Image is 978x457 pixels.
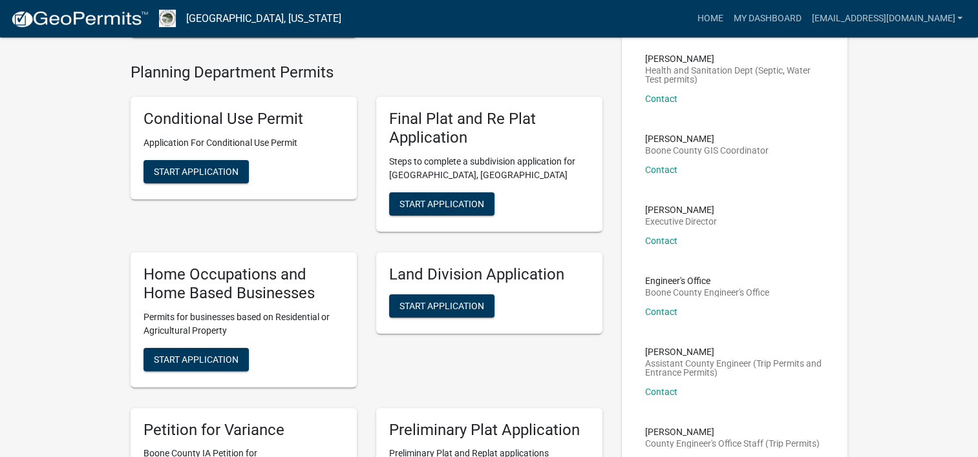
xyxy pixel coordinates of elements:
p: Engineer's Office [645,276,769,285]
p: County Engineer's Office Staff (Trip Permits) [645,439,820,448]
p: Application For Conditional Use Permit [144,136,344,150]
a: My Dashboard [728,6,806,31]
p: Steps to complete a subdivision application for [GEOGRAPHIC_DATA], [GEOGRAPHIC_DATA] [389,155,590,182]
span: Start Application [154,167,239,177]
a: Contact [645,94,677,104]
p: Executive Director [645,217,717,226]
p: Boone County GIS Coordinator [645,146,769,155]
a: Contact [645,307,677,317]
p: Health and Sanitation Dept (Septic, Water Test permits) [645,66,825,84]
p: [PERSON_NAME] [645,134,769,143]
h5: Land Division Application [389,265,590,284]
h4: Planning Department Permits [131,63,602,82]
h5: Petition for Variance [144,421,344,440]
p: [PERSON_NAME] [645,54,825,63]
h5: Conditional Use Permit [144,110,344,128]
a: [EMAIL_ADDRESS][DOMAIN_NAME] [806,6,968,31]
button: Start Application [144,160,249,183]
span: Start Application [154,354,239,364]
a: Contact [645,236,677,246]
p: Boone County Engineer's Office [645,288,769,297]
a: Home [692,6,728,31]
h5: Final Plat and Re Plat Application [389,110,590,147]
img: Boone County, Iowa [159,10,176,27]
p: [PERSON_NAME] [645,205,717,214]
button: Start Application [144,348,249,371]
p: [PERSON_NAME] [645,427,820,436]
a: [GEOGRAPHIC_DATA], [US_STATE] [186,8,341,30]
button: Start Application [389,192,494,216]
p: [PERSON_NAME] [645,347,825,356]
p: Permits for businesses based on Residential or Agricultural Property [144,310,344,338]
p: Assistant County Engineer (Trip Permits and Entrance Permits) [645,359,825,377]
a: Contact [645,165,677,175]
span: Start Application [399,300,484,310]
span: Start Application [399,199,484,209]
button: Start Application [389,294,494,318]
h5: Home Occupations and Home Based Businesses [144,265,344,303]
h5: Preliminary Plat Application [389,421,590,440]
a: Contact [645,387,677,397]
